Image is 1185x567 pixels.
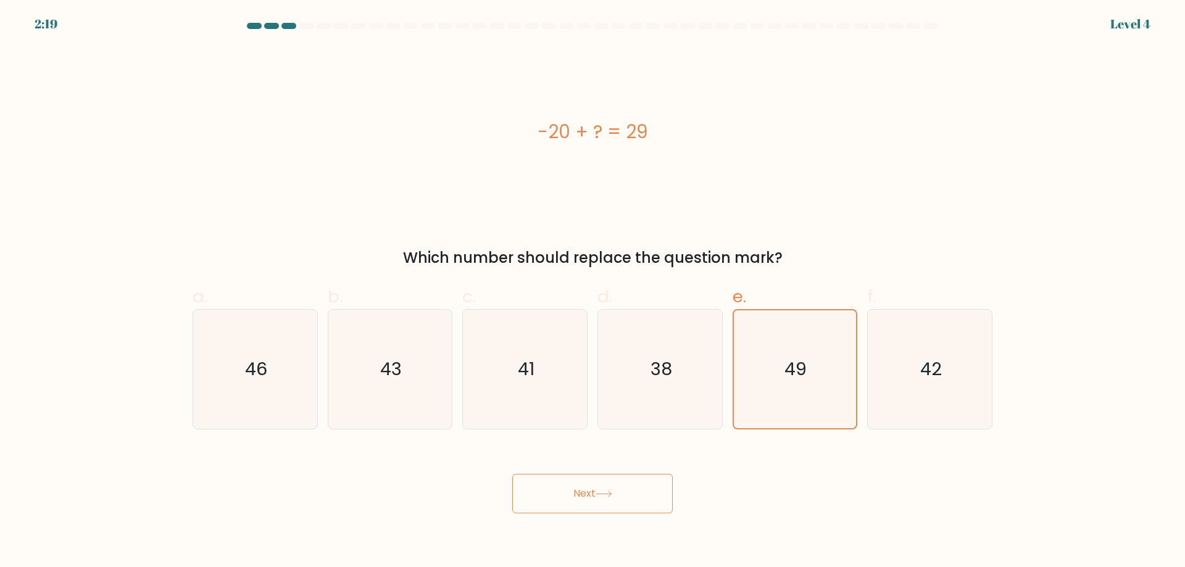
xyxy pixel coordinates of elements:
span: c. [462,284,476,308]
span: b. [328,284,343,308]
div: 2:19 [35,15,57,33]
text: 49 [785,357,807,381]
div: Level 4 [1110,15,1150,33]
text: 41 [518,357,534,381]
button: Next [512,474,673,513]
div: -20 + ? = 29 [193,118,992,146]
span: f. [867,284,876,308]
text: 42 [920,357,942,381]
text: 46 [245,357,267,381]
div: Which number should replace the question mark? [200,247,985,269]
text: 43 [380,357,402,381]
span: d. [597,284,612,308]
span: a. [193,284,207,308]
span: e. [733,284,746,308]
text: 38 [651,357,672,381]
